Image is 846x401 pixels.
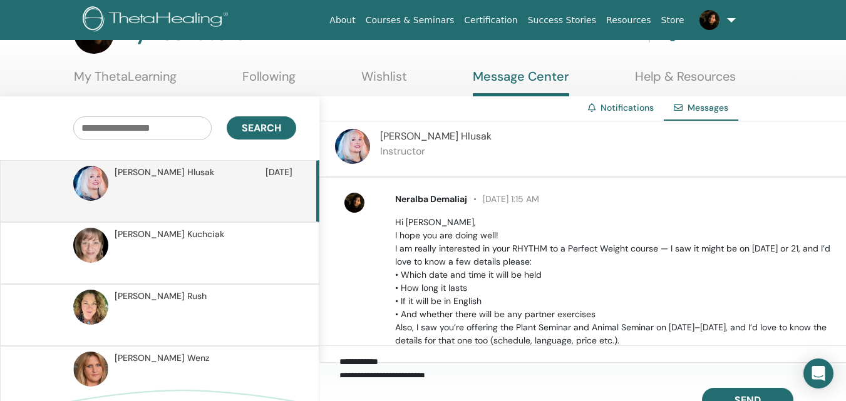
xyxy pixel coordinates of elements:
[395,216,832,373] p: Hi [PERSON_NAME], I hope you are doing well! I am really interested in your RHYTHM to a Perfect W...
[83,6,232,34] img: logo.png
[324,9,360,32] a: About
[115,166,214,179] span: [PERSON_NAME] Hlusak
[74,69,177,93] a: My ThetaLearning
[601,9,656,32] a: Resources
[467,193,539,205] span: [DATE] 1:15 AM
[459,9,522,32] a: Certification
[656,9,689,32] a: Store
[73,352,108,387] img: default.jpg
[699,10,720,30] img: default.jpg
[115,290,207,303] span: [PERSON_NAME] Rush
[242,69,296,93] a: Following
[380,144,492,159] p: Instructor
[635,69,736,93] a: Help & Resources
[242,121,281,135] span: Search
[473,69,569,96] a: Message Center
[688,102,728,113] span: Messages
[266,166,292,179] span: [DATE]
[523,9,601,32] a: Success Stories
[344,193,364,213] img: default.jpg
[335,129,370,164] img: default.jpg
[803,358,833,388] div: Open Intercom Messenger
[73,166,108,201] img: default.jpg
[380,129,492,143] span: [PERSON_NAME] Hlusak
[115,352,210,365] span: [PERSON_NAME] Wenz
[361,9,460,32] a: Courses & Seminars
[73,290,108,325] img: default.jpg
[73,228,108,263] img: default.jpg
[115,228,224,241] span: [PERSON_NAME] Kuchciak
[395,193,467,205] span: Neralba Demaliaj
[119,23,247,45] h3: My Dashboard
[361,69,407,93] a: Wishlist
[227,116,296,140] button: Search
[601,102,654,113] a: Notifications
